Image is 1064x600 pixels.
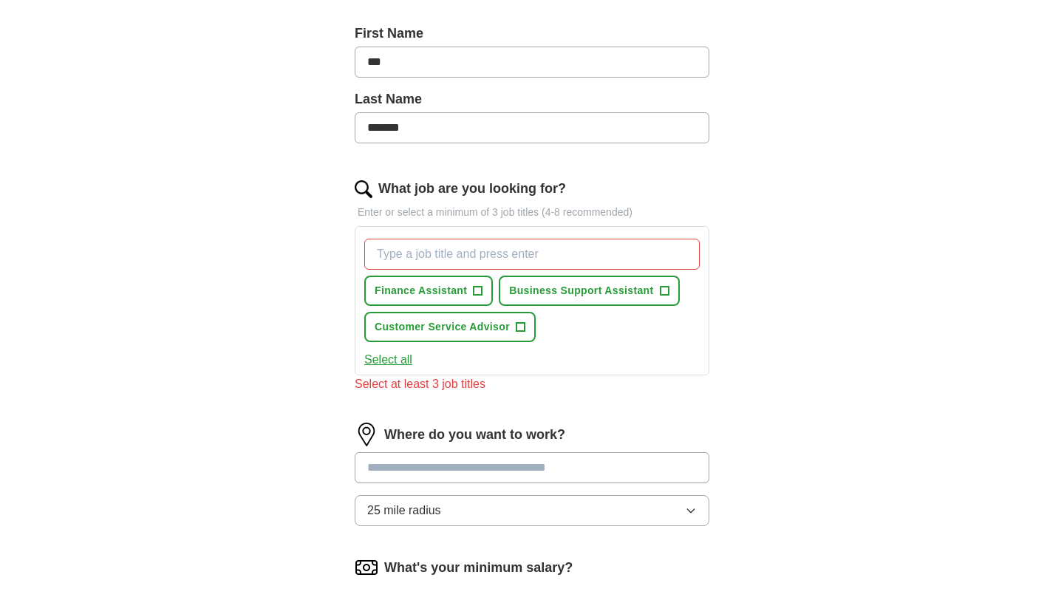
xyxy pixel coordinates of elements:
[355,89,709,109] label: Last Name
[367,502,441,519] span: 25 mile radius
[364,351,412,369] button: Select all
[355,556,378,579] img: salary.png
[364,239,700,270] input: Type a job title and press enter
[355,375,709,393] div: Select at least 3 job titles
[355,495,709,526] button: 25 mile radius
[378,179,566,199] label: What job are you looking for?
[355,205,709,220] p: Enter or select a minimum of 3 job titles (4-8 recommended)
[375,283,467,299] span: Finance Assistant
[384,558,573,578] label: What's your minimum salary?
[499,276,679,306] button: Business Support Assistant
[355,180,372,198] img: search.png
[364,276,493,306] button: Finance Assistant
[364,312,536,342] button: Customer Service Advisor
[384,425,565,445] label: Where do you want to work?
[355,24,709,44] label: First Name
[509,283,653,299] span: Business Support Assistant
[355,423,378,446] img: location.png
[375,319,510,335] span: Customer Service Advisor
